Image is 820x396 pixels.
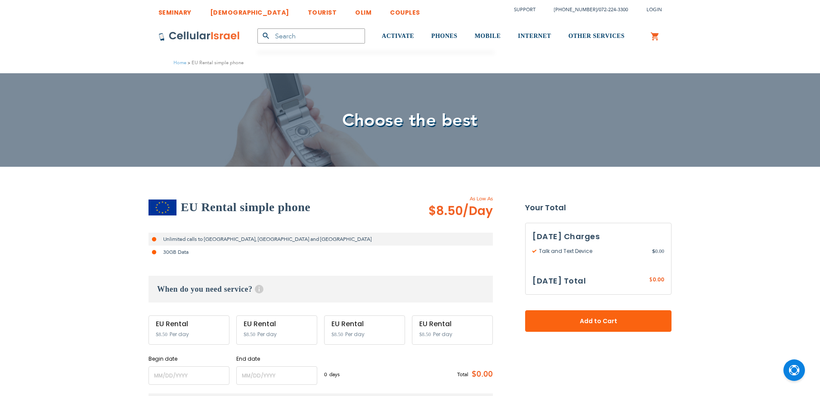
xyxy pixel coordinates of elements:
[433,331,452,338] span: Per day
[170,331,189,338] span: Per day
[382,20,414,53] a: ACTIVATE
[149,246,493,259] li: 30GB Data
[308,2,337,18] a: TOURIST
[652,247,664,255] span: 0.00
[324,371,329,378] span: 0
[149,366,229,385] input: MM/DD/YYYY
[649,276,653,284] span: $
[244,331,255,337] span: $8.50
[149,276,493,302] h3: When do you need service?
[568,20,625,53] a: OTHER SERVICES
[457,371,468,378] span: Total
[345,331,365,338] span: Per day
[342,109,478,132] span: Choose the best
[210,2,289,18] a: [DEMOGRAPHIC_DATA]
[431,20,458,53] a: PHONES
[181,199,310,216] h2: EU Rental simple phone
[545,3,628,16] li: /
[428,203,493,220] span: $8.50
[647,6,662,13] span: Login
[355,2,371,18] a: OLIM
[382,33,414,39] span: ACTIVATE
[475,33,501,39] span: MOBILE
[149,233,493,246] li: Unlimited calls to [GEOGRAPHIC_DATA], [GEOGRAPHIC_DATA] and [GEOGRAPHIC_DATA]
[419,320,486,328] div: EU Rental
[554,317,643,326] span: Add to Cart
[568,33,625,39] span: OTHER SERVICES
[431,33,458,39] span: PHONES
[158,2,192,18] a: SEMINARY
[149,200,176,215] img: EU Rental simple phone
[532,230,664,243] h3: [DATE] Charges
[236,366,317,385] input: MM/DD/YYYY
[257,28,365,44] input: Search
[156,320,222,328] div: EU Rental
[244,320,310,328] div: EU Rental
[554,6,597,13] a: [PHONE_NUMBER]
[653,276,664,283] span: 0.00
[236,355,317,363] label: End date
[468,368,493,381] span: $0.00
[463,203,493,220] span: /Day
[518,20,551,53] a: INTERNET
[173,59,186,66] a: Home
[525,310,671,332] button: Add to Cart
[419,331,431,337] span: $8.50
[518,33,551,39] span: INTERNET
[158,31,240,41] img: Cellular Israel Logo
[255,285,263,293] span: Help
[390,2,420,18] a: COUPLES
[599,6,628,13] a: 072-224-3300
[331,331,343,337] span: $8.50
[329,371,340,378] span: days
[405,195,493,203] span: As Low As
[149,355,229,363] label: Begin date
[652,247,655,255] span: $
[156,331,167,337] span: $8.50
[475,20,501,53] a: MOBILE
[532,274,586,287] h3: [DATE] Total
[514,6,535,13] a: Support
[525,201,671,214] strong: Your Total
[532,247,652,255] span: Talk and Text Device
[186,59,244,67] li: EU Rental simple phone
[331,320,398,328] div: EU Rental
[257,331,277,338] span: Per day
